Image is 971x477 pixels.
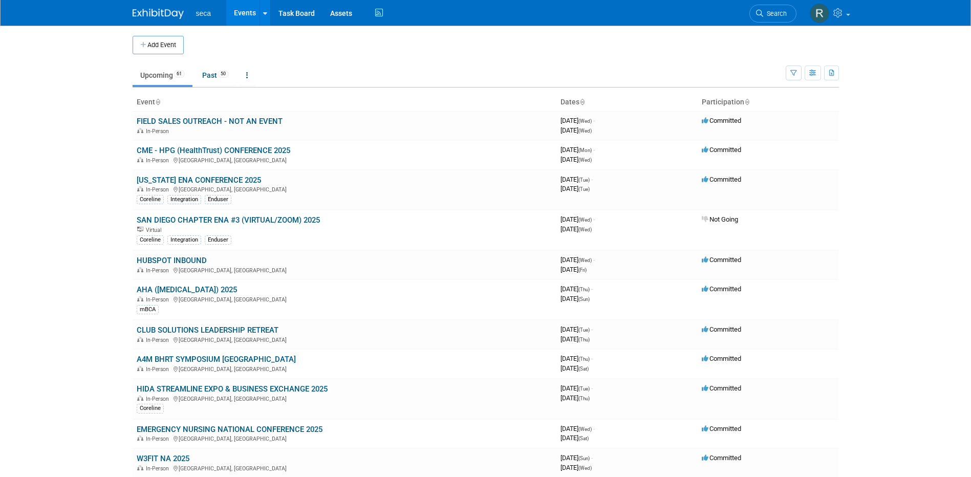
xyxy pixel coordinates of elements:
[146,267,172,274] span: In-Person
[591,384,593,392] span: -
[560,326,593,333] span: [DATE]
[749,5,796,23] a: Search
[133,66,192,85] a: Upcoming61
[174,70,185,78] span: 61
[137,394,552,402] div: [GEOGRAPHIC_DATA], [GEOGRAPHIC_DATA]
[578,386,590,392] span: (Tue)
[146,337,172,343] span: In-Person
[137,128,143,133] img: In-Person Event
[167,235,201,245] div: Integration
[593,215,595,223] span: -
[591,285,593,293] span: -
[578,356,590,362] span: (Thu)
[137,337,143,342] img: In-Person Event
[137,296,143,301] img: In-Person Event
[702,454,741,462] span: Committed
[137,335,552,343] div: [GEOGRAPHIC_DATA], [GEOGRAPHIC_DATA]
[137,235,164,245] div: Coreline
[593,256,595,264] span: -
[560,126,592,134] span: [DATE]
[146,396,172,402] span: In-Person
[702,326,741,333] span: Committed
[137,404,164,413] div: Coreline
[744,98,749,106] a: Sort by Participation Type
[702,176,741,183] span: Committed
[146,465,172,472] span: In-Person
[137,305,159,314] div: mBCA
[578,456,590,461] span: (Sun)
[578,128,592,134] span: (Wed)
[560,285,593,293] span: [DATE]
[560,117,595,124] span: [DATE]
[205,235,231,245] div: Enduser
[137,215,320,225] a: SAN DIEGO CHAPTER ENA #3 (VIRTUAL/ZOOM) 2025
[578,287,590,292] span: (Thu)
[560,434,589,442] span: [DATE]
[137,117,283,126] a: FIELD SALES OUTREACH - NOT AN EVENT
[137,195,164,204] div: Coreline
[578,366,589,372] span: (Sat)
[218,70,229,78] span: 50
[560,394,590,402] span: [DATE]
[195,66,236,85] a: Past50
[137,454,189,463] a: W3FIT NA 2025
[137,396,143,401] img: In-Person Event
[578,436,589,441] span: (Sat)
[137,176,261,185] a: [US_STATE] ENA CONFERENCE 2025
[137,434,552,442] div: [GEOGRAPHIC_DATA], [GEOGRAPHIC_DATA]
[137,256,207,265] a: HUBSPOT INBOUND
[560,355,593,362] span: [DATE]
[137,156,552,164] div: [GEOGRAPHIC_DATA], [GEOGRAPHIC_DATA]
[137,295,552,303] div: [GEOGRAPHIC_DATA], [GEOGRAPHIC_DATA]
[146,157,172,164] span: In-Person
[763,10,787,17] span: Search
[137,465,143,470] img: In-Person Event
[556,94,698,111] th: Dates
[137,285,237,294] a: AHA ([MEDICAL_DATA]) 2025
[702,215,738,223] span: Not Going
[137,436,143,441] img: In-Person Event
[560,176,593,183] span: [DATE]
[205,195,231,204] div: Enduser
[578,227,592,232] span: (Wed)
[155,98,160,106] a: Sort by Event Name
[578,147,592,153] span: (Mon)
[560,225,592,233] span: [DATE]
[578,327,590,333] span: (Tue)
[137,326,278,335] a: CLUB SOLUTIONS LEADERSHIP RETREAT
[578,267,587,273] span: (Fri)
[137,384,328,394] a: HIDA STREAMLINE EXPO & BUSINESS EXCHANGE 2025
[578,257,592,263] span: (Wed)
[702,425,741,432] span: Committed
[591,176,593,183] span: -
[578,396,590,401] span: (Thu)
[560,464,592,471] span: [DATE]
[560,185,590,192] span: [DATE]
[560,156,592,163] span: [DATE]
[578,217,592,223] span: (Wed)
[578,177,590,183] span: (Tue)
[578,157,592,163] span: (Wed)
[146,436,172,442] span: In-Person
[560,146,595,154] span: [DATE]
[560,295,590,302] span: [DATE]
[137,227,143,232] img: Virtual Event
[578,296,590,302] span: (Sun)
[578,337,590,342] span: (Thu)
[810,4,829,23] img: Rachel Jordan
[593,425,595,432] span: -
[702,355,741,362] span: Committed
[702,146,741,154] span: Committed
[702,256,741,264] span: Committed
[560,335,590,343] span: [DATE]
[702,117,741,124] span: Committed
[578,118,592,124] span: (Wed)
[137,146,290,155] a: CME - HPG (HealthTrust) CONFERENCE 2025
[137,157,143,162] img: In-Person Event
[578,465,592,471] span: (Wed)
[137,186,143,191] img: In-Person Event
[560,364,589,372] span: [DATE]
[579,98,585,106] a: Sort by Start Date
[560,266,587,273] span: [DATE]
[137,185,552,193] div: [GEOGRAPHIC_DATA], [GEOGRAPHIC_DATA]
